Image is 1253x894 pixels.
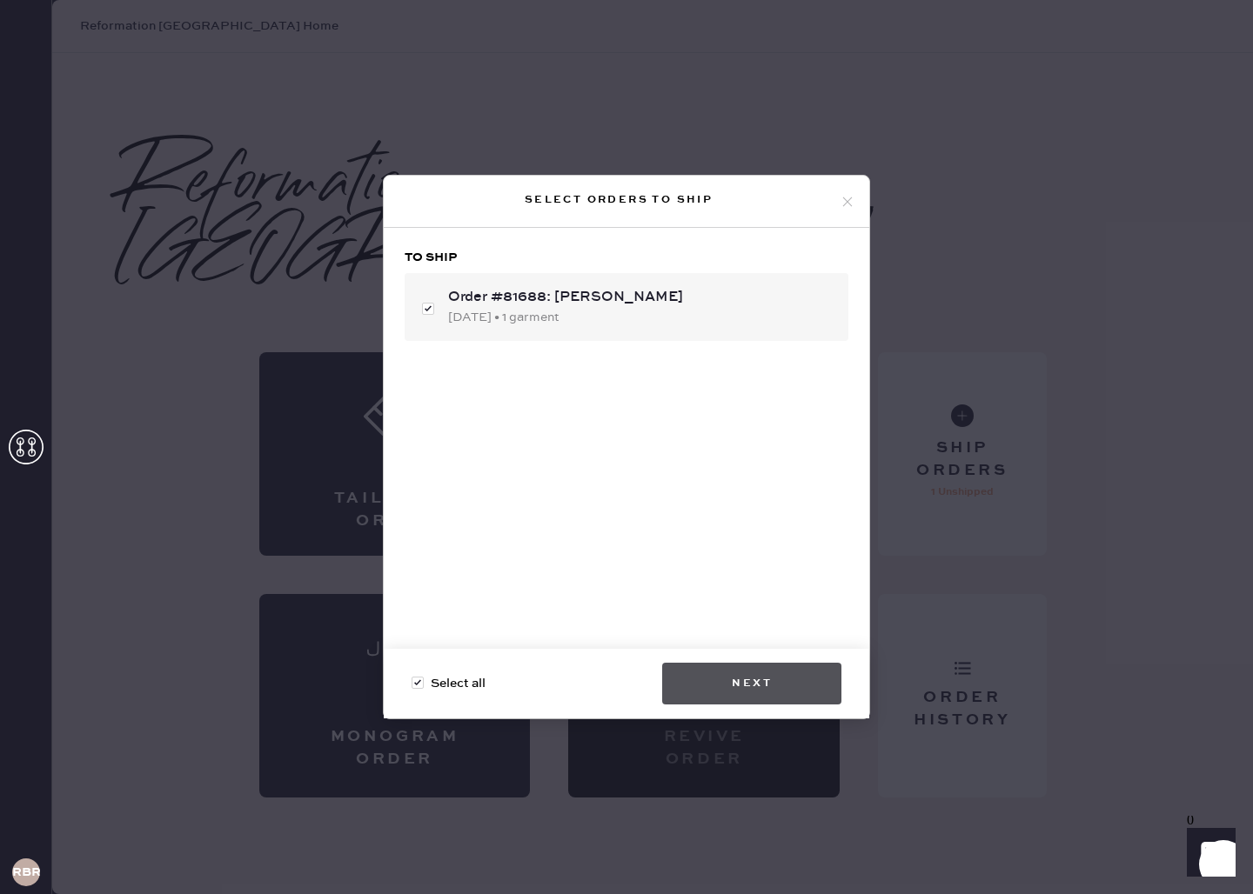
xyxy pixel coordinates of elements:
button: Next [662,663,841,704]
div: [DATE] • 1 garment [448,308,834,327]
iframe: Front Chat [1170,816,1245,891]
h3: To ship [405,249,848,266]
div: Select orders to ship [398,190,840,210]
div: Order #81688: [PERSON_NAME] [448,287,834,308]
h3: RBRA [12,866,40,878]
span: Select all [431,674,486,693]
